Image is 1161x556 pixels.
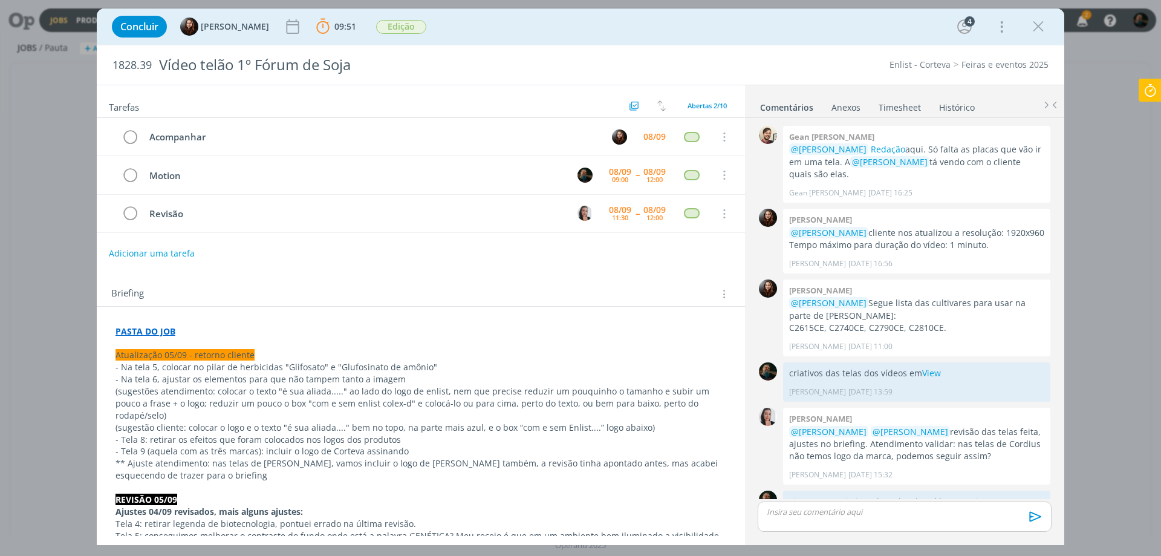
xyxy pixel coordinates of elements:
strong: Ajustes 04/09 revisados, mais alguns ajustes: [115,506,303,517]
div: Anexos [831,102,860,114]
span: Tarefas [109,99,139,113]
span: -- [636,209,639,218]
img: G [759,126,777,144]
button: E[PERSON_NAME] [180,18,269,36]
b: [PERSON_NAME] [789,214,852,225]
b: [PERSON_NAME] [789,413,852,424]
img: E [759,209,777,227]
button: Adicionar uma tarefa [108,243,195,264]
span: @[PERSON_NAME] [791,143,867,155]
p: C2615CE, C2740CE, C2790CE, C2810CE. [789,322,1044,334]
span: - Na tela 6, ajustar os elementos para que não tampem tanto a imagem [115,373,406,385]
div: Acompanhar [144,129,600,145]
span: [DATE] 16:25 [868,188,912,198]
img: M [759,362,777,381]
span: Atualização 05/09 - retorno cliente [115,349,255,361]
button: M [576,166,594,184]
div: Vídeo telão 1º Fórum de Soja [154,50,654,80]
div: Revisão [144,206,566,221]
span: (sugestão cliente: colocar o logo e o texto "é sua aliada...." bem no topo, na parte mais azul, e... [115,422,655,433]
span: Edição [376,20,426,34]
span: Briefing [111,286,144,302]
p: criativos das telas dos vídeos em [789,367,1044,379]
img: M [759,491,777,509]
p: cliente nos atualizou a resolução: 1920x960 [789,227,1044,239]
button: Concluir [112,16,167,38]
img: E [612,129,627,145]
button: 09:51 [313,17,359,36]
div: 11:30 [612,214,628,221]
b: [PERSON_NAME] [789,285,852,296]
a: Histórico [938,96,975,114]
p: ajustes nos criativos das telas dos vídeos em [789,496,1044,508]
p: [PERSON_NAME] [789,258,846,269]
span: 09:51 [334,21,356,32]
img: arrow-down-up.svg [657,100,666,111]
a: PASTA DO JOB [115,325,175,337]
span: Concluir [120,22,158,31]
img: C [577,206,593,221]
b: Gean [PERSON_NAME] [789,131,874,142]
span: -- [636,171,639,179]
button: Edição [376,19,427,34]
p: Tela 4: retirar legenda de biotecnologia, pontuei errado na última revisão. [115,518,726,530]
span: @[PERSON_NAME] [791,297,867,309]
div: 08/09 [609,206,631,214]
span: Abertas 2/10 [688,101,727,110]
div: 09:00 [612,176,628,183]
a: Comentários [759,96,814,114]
p: Tela 5: conseguimos melhorar o contraste do fundo onde está a palavra GENÉTICA? Meu receio é que ... [115,530,726,554]
p: [PERSON_NAME] [789,387,846,397]
a: Feiras e eventos 2025 [961,59,1049,70]
span: @[PERSON_NAME] [791,227,867,238]
div: dialog [97,8,1064,545]
span: [DATE] 16:56 [848,258,893,269]
span: 1828.39 [112,59,152,72]
span: [PERSON_NAME] [201,22,269,31]
div: 12:00 [646,176,663,183]
span: [DATE] 15:32 [848,469,893,480]
p: [PERSON_NAME] [789,341,846,352]
span: @[PERSON_NAME] [873,426,948,437]
span: - Na tela 5, colocar no pilar de herbicidas "Glifosato" e "Glufosinato de amônio" [115,361,437,373]
div: 08/09 [643,132,666,141]
div: 4 [964,16,975,27]
div: 08/09 [609,168,631,176]
span: (sugestões atendimento: colocar o texto "é sua aliada....." ao lado do logo de enlist, nem que pr... [115,385,712,421]
img: C [759,408,777,426]
img: M [577,168,593,183]
span: [DATE] 11:00 [848,341,893,352]
p: Tempo máximo para duração do vídeo: 1 minuto. [789,239,1044,251]
p: ** Ajuste atendimento: nas telas de [PERSON_NAME], vamos incluir o logo de [PERSON_NAME] também, ... [115,457,726,482]
span: - Tela 9 (aquela com as três marcas): incluir o logo de Corteva assinando [115,445,409,457]
img: E [180,18,198,36]
span: @[PERSON_NAME] [791,426,867,437]
p: revisão das telas feita, ajustes no briefing. Atendimento validar: nas telas de Cordius não temos... [789,426,1044,463]
button: C [576,204,594,223]
button: E [610,128,628,146]
div: 12:00 [646,214,663,221]
strong: REVISÃO 05/09 [115,494,177,505]
p: [PERSON_NAME] [789,469,846,480]
span: - Tela 8: retirar os efeitos que foram colocados nos logos dos produtos [115,434,401,445]
p: Segue lista das cultivares para usar na parte de [PERSON_NAME]: [789,297,1044,322]
a: View [971,496,989,508]
a: View [922,367,941,379]
a: Timesheet [878,96,922,114]
span: @[PERSON_NAME] [852,156,928,168]
p: Gean [PERSON_NAME] [789,188,866,198]
a: Enlist - Corteva [889,59,951,70]
p: aqui. Só falta as placas que vão ir em uma tela. A tá vendo com o cliente quais são elas. [789,143,1044,180]
button: 4 [955,17,974,36]
img: E [759,280,777,298]
span: [DATE] 13:59 [848,387,893,397]
div: 08/09 [643,168,666,176]
div: Motion [144,168,566,183]
a: Redação [871,143,905,155]
div: 08/09 [643,206,666,214]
